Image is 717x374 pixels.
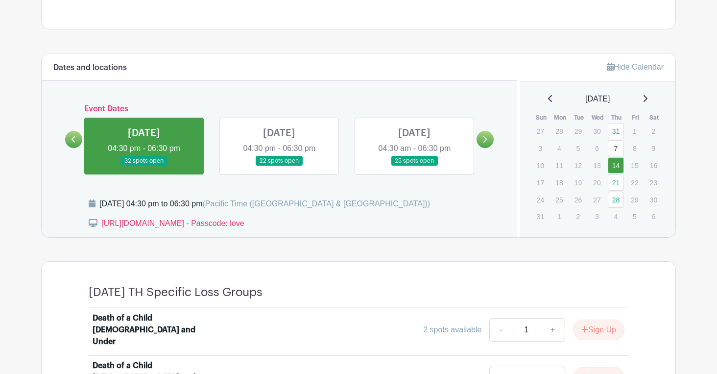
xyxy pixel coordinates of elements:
[532,209,549,224] p: 31
[608,192,624,208] a: 28
[532,158,549,173] p: 10
[645,124,662,139] p: 2
[645,209,662,224] p: 6
[589,192,605,207] p: 27
[570,141,586,156] p: 5
[550,113,570,123] th: Mon
[101,219,244,227] a: [URL][DOMAIN_NAME] - Passcode: love
[423,324,481,336] div: 2 spots available
[626,124,643,139] p: 1
[626,192,643,207] p: 29
[489,318,512,342] a: -
[570,175,586,190] p: 19
[645,175,662,190] p: 23
[570,192,586,207] p: 26
[589,175,605,190] p: 20
[645,158,662,173] p: 16
[573,320,624,340] button: Sign Up
[626,209,643,224] p: 5
[532,175,549,190] p: 17
[89,285,263,299] h4: [DATE] TH Specific Loss Groups
[608,157,624,174] a: 14
[585,93,610,105] span: [DATE]
[608,140,624,156] a: 7
[532,124,549,139] p: 27
[99,198,430,210] div: [DATE] 04:30 pm to 06:30 pm
[551,192,567,207] p: 25
[570,124,586,139] p: 29
[608,175,624,191] a: 21
[589,141,605,156] p: 6
[551,158,567,173] p: 11
[532,141,549,156] p: 3
[626,141,643,156] p: 8
[93,312,214,348] div: Death of a Child [DEMOGRAPHIC_DATA] and Under
[551,141,567,156] p: 4
[551,124,567,139] p: 28
[570,209,586,224] p: 2
[570,158,586,173] p: 12
[608,209,624,224] p: 4
[645,113,664,123] th: Sat
[607,63,664,71] a: Hide Calendar
[589,158,605,173] p: 13
[82,104,477,114] h6: Event Dates
[532,113,551,123] th: Sun
[541,318,565,342] a: +
[589,124,605,139] p: 30
[532,192,549,207] p: 24
[570,113,589,123] th: Tue
[588,113,607,123] th: Wed
[608,123,624,139] a: 31
[645,192,662,207] p: 30
[626,175,643,190] p: 22
[551,175,567,190] p: 18
[645,141,662,156] p: 9
[551,209,567,224] p: 1
[202,199,430,208] span: (Pacific Time ([GEOGRAPHIC_DATA] & [GEOGRAPHIC_DATA]))
[626,113,645,123] th: Fri
[53,63,127,73] h6: Dates and locations
[607,113,626,123] th: Thu
[589,209,605,224] p: 3
[626,158,643,173] p: 15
